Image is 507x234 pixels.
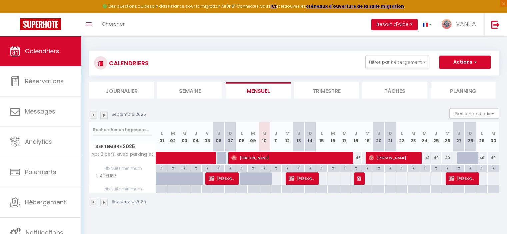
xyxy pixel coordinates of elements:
[225,165,236,171] div: 2
[213,122,224,152] th: 06
[259,165,270,171] div: 2
[275,130,277,136] abbr: J
[430,122,442,152] th: 25
[202,165,213,171] div: 2
[377,130,380,136] abbr: S
[408,165,419,171] div: 2
[491,130,495,136] abbr: M
[25,107,55,116] span: Messages
[362,82,427,99] li: Tâches
[89,142,156,151] span: Septembre 2025
[112,112,146,118] p: Septembre 2025
[90,172,118,180] span: L ATELIER
[350,165,361,171] div: 2
[373,165,384,171] div: 2
[297,130,300,136] abbr: S
[439,56,491,69] button: Actions
[171,130,175,136] abbr: M
[488,165,499,171] div: 2
[339,122,350,152] th: 17
[209,172,235,185] span: [PERSON_NAME]
[419,152,430,164] div: 41
[156,122,167,152] th: 01
[491,20,500,29] img: logout
[442,122,453,152] th: 26
[282,122,293,152] th: 12
[419,165,430,171] div: 2
[93,124,152,136] input: Rechercher un logement...
[293,165,304,171] div: 2
[481,130,483,136] abbr: L
[20,18,61,30] img: Super Booking
[476,152,487,164] div: 40
[112,199,146,205] p: Septembre 2025
[488,122,499,152] th: 30
[437,13,484,36] a: ... VANILA
[350,152,362,164] div: 45
[407,122,419,152] th: 23
[449,172,475,185] span: [PERSON_NAME] - [PERSON_NAME]
[229,130,232,136] abbr: D
[362,165,373,171] div: 2
[259,122,270,152] th: 10
[316,165,327,171] div: 2
[442,19,452,29] img: ...
[25,168,56,176] span: Paiements
[355,130,357,136] abbr: J
[202,122,213,152] th: 05
[206,130,209,136] abbr: V
[241,130,243,136] abbr: L
[456,20,476,28] span: VANILA
[294,82,359,99] li: Trimestre
[339,165,350,171] div: 2
[102,20,125,27] span: Chercher
[305,165,316,171] div: 2
[25,47,59,55] span: Calendriers
[195,130,197,136] abbr: J
[25,77,64,85] span: Réservations
[316,122,327,152] th: 15
[453,165,464,171] div: 2
[401,130,403,136] abbr: L
[282,165,293,171] div: 2
[182,130,186,136] abbr: M
[224,122,236,152] th: 07
[309,130,312,136] abbr: D
[465,122,476,152] th: 28
[488,152,499,164] div: 40
[365,56,429,69] button: Filtrer par hébergement
[385,165,396,171] div: 2
[262,130,266,136] abbr: M
[327,122,339,152] th: 16
[231,151,348,164] span: [PERSON_NAME]
[289,172,315,185] span: [PERSON_NAME]
[89,165,156,172] span: Nb Nuits minimum
[343,130,347,136] abbr: M
[156,165,167,171] div: 2
[167,165,178,171] div: 2
[179,122,190,152] th: 03
[89,185,156,193] span: Nb Nuits minimum
[270,165,281,171] div: 2
[25,198,66,206] span: Hébergement
[389,130,392,136] abbr: D
[369,151,418,164] span: [PERSON_NAME]
[306,3,404,9] a: créneaux d'ouverture de la salle migration
[431,165,442,171] div: 2
[430,152,442,164] div: 40
[179,165,190,171] div: 2
[190,122,201,152] th: 04
[465,165,476,171] div: 2
[305,122,316,152] th: 14
[251,130,255,136] abbr: M
[366,130,369,136] abbr: V
[89,82,154,99] li: Journalier
[161,130,163,136] abbr: L
[213,165,224,171] div: 2
[270,122,282,152] th: 11
[362,122,373,152] th: 19
[217,130,220,136] abbr: S
[419,122,430,152] th: 24
[442,152,453,164] div: 40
